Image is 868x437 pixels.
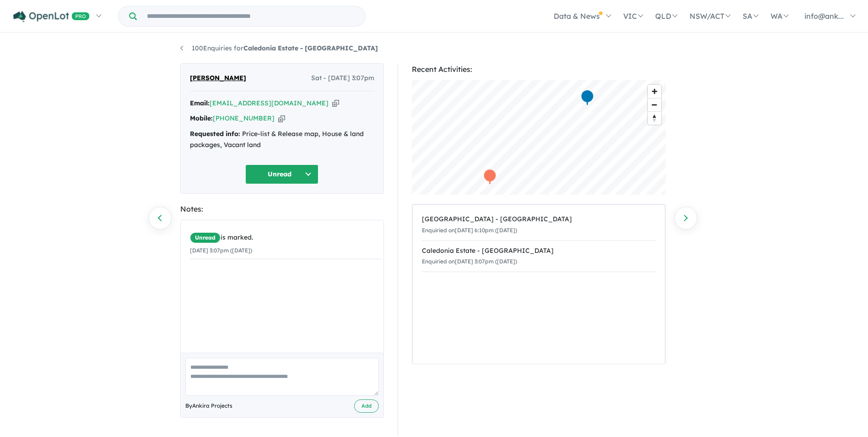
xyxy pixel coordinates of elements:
span: Unread [190,232,221,243]
strong: Email: [190,99,210,107]
a: [EMAIL_ADDRESS][DOMAIN_NAME] [210,99,329,107]
canvas: Map [412,80,666,195]
img: Openlot PRO Logo White [13,11,90,22]
small: [DATE] 3:07pm ([DATE]) [190,247,252,254]
span: By Ankira Projects [185,401,232,410]
input: Try estate name, suburb, builder or developer [139,6,363,26]
div: Map marker [483,169,496,186]
span: Sat - [DATE] 3:07pm [311,73,374,84]
div: Caledonia Estate - [GEOGRAPHIC_DATA] [422,246,656,257]
strong: Caledonia Estate - [GEOGRAPHIC_DATA] [243,44,378,52]
div: is marked. [190,232,381,243]
button: Zoom in [648,85,661,98]
button: Unread [245,164,318,184]
div: Price-list & Release map, House & land packages, Vacant land [190,129,374,151]
div: [GEOGRAPHIC_DATA] - [GEOGRAPHIC_DATA] [422,214,656,225]
div: Notes: [180,203,384,215]
button: Zoom out [648,98,661,111]
small: Enquiried on [DATE] 3:07pm ([DATE]) [422,258,517,265]
a: [PHONE_NUMBER] [213,114,275,122]
button: Add [354,399,379,413]
small: Enquiried on [DATE] 6:10pm ([DATE]) [422,227,517,234]
div: Map marker [580,89,594,106]
button: Reset bearing to north [648,111,661,125]
strong: Requested info: [190,130,240,138]
button: Copy [332,98,339,108]
button: Copy [278,114,285,123]
span: Reset bearing to north [648,112,661,125]
a: Caledonia Estate - [GEOGRAPHIC_DATA]Enquiried on[DATE] 3:07pm ([DATE]) [422,240,656,273]
nav: breadcrumb [180,43,688,54]
span: info@ank... [804,11,844,21]
span: [PERSON_NAME] [190,73,246,84]
a: 100Enquiries forCaledonia Estate - [GEOGRAPHIC_DATA] [180,44,378,52]
div: Recent Activities: [412,63,666,76]
a: [GEOGRAPHIC_DATA] - [GEOGRAPHIC_DATA]Enquiried on[DATE] 6:10pm ([DATE]) [422,209,656,241]
strong: Mobile: [190,114,213,122]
